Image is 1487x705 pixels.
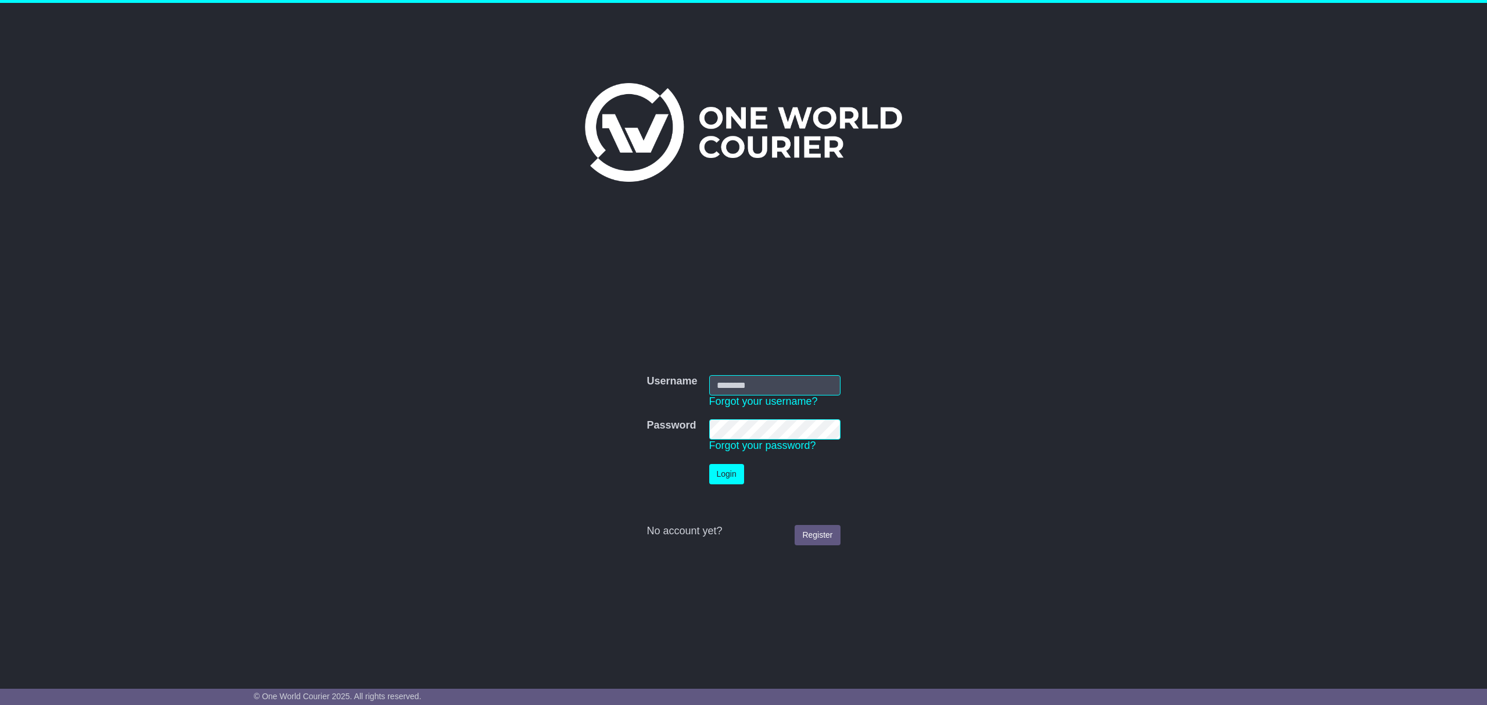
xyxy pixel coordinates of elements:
[646,525,840,538] div: No account yet?
[254,692,422,701] span: © One World Courier 2025. All rights reserved.
[709,440,816,451] a: Forgot your password?
[709,464,744,484] button: Login
[646,419,696,432] label: Password
[585,83,902,182] img: One World
[646,375,697,388] label: Username
[709,395,818,407] a: Forgot your username?
[795,525,840,545] a: Register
